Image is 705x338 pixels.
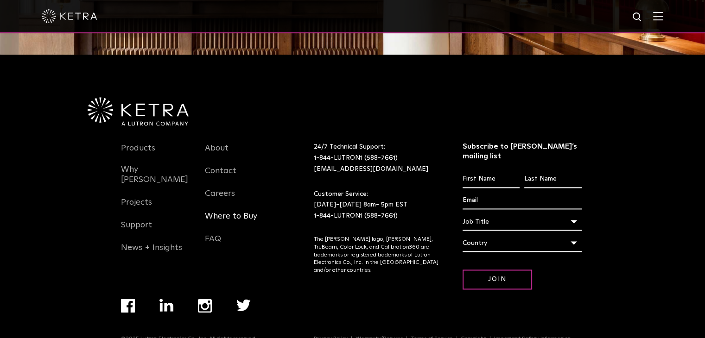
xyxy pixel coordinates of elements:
[205,142,275,255] div: Navigation Menu
[198,299,212,313] img: instagram
[121,299,135,313] img: facebook
[314,236,439,275] p: The [PERSON_NAME] logo, [PERSON_NAME], TruBeam, Color Lock, and Calibration360 are trademarks or ...
[205,188,235,210] a: Careers
[463,213,582,231] div: Job Title
[314,166,428,172] a: [EMAIL_ADDRESS][DOMAIN_NAME]
[314,189,439,222] p: Customer Service: [DATE]-[DATE] 8am- 5pm EST
[121,142,191,264] div: Navigation Menu
[205,234,221,255] a: FAQ
[88,97,189,126] img: Ketra-aLutronCo_White_RGB
[314,142,439,175] p: 24/7 Technical Support:
[205,166,236,187] a: Contact
[121,143,155,164] a: Products
[121,243,182,264] a: News + Insights
[205,211,257,232] a: Where to Buy
[121,220,152,241] a: Support
[463,170,520,188] input: First Name
[121,164,191,196] a: Why [PERSON_NAME]
[524,170,581,188] input: Last Name
[205,143,229,164] a: About
[463,269,532,289] input: Join
[632,12,643,23] img: search icon
[463,234,582,252] div: Country
[314,213,398,219] a: 1-844-LUTRON1 (588-7661)
[236,299,251,311] img: twitter
[314,155,398,161] a: 1-844-LUTRON1 (588-7661)
[121,197,152,219] a: Projects
[653,12,663,20] img: Hamburger%20Nav.svg
[121,299,275,336] div: Navigation Menu
[463,192,582,209] input: Email
[463,142,582,161] h3: Subscribe to [PERSON_NAME]’s mailing list
[159,299,174,312] img: linkedin
[42,9,97,23] img: ketra-logo-2019-white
